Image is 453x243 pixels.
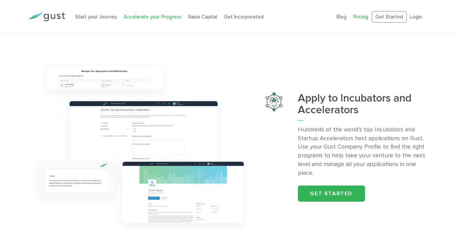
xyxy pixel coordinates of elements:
a: Start your Journey [75,14,117,20]
p: Hundreds of the world’s top Incubators and Startup Accelerators host applications on Gust. Use yo... [298,125,425,177]
img: Apply To Incubators And Accelerators [266,92,282,111]
img: Group 1214 [28,56,255,238]
a: Login [410,14,422,20]
h3: Apply to Incubators and Accelerators [298,92,425,121]
a: Get Started [372,11,407,23]
a: Pricing [353,14,368,20]
a: Accelerate your Progress [124,14,181,20]
a: Get Incorporated [224,14,264,20]
img: Gust Logo [28,12,65,22]
a: Raise Capital [188,14,217,20]
a: Blog [336,14,347,20]
a: Get started [298,186,365,202]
